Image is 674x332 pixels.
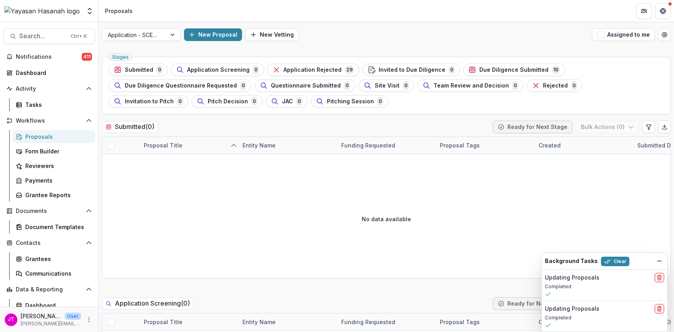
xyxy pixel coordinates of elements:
a: Grantees [13,252,95,265]
span: 0 [449,65,455,74]
p: No data available [362,215,411,223]
button: New Proposal [184,28,242,41]
span: Application Screening [187,67,250,73]
button: Application Rejected29 [267,63,359,76]
a: Payments [13,174,95,187]
a: Proposals [13,130,95,143]
div: Proposals [105,7,133,15]
span: Invited to Due Diligence [379,67,445,73]
button: Open Contacts [3,237,95,249]
div: Entity Name [238,137,336,154]
span: Submitted [125,67,153,73]
button: Assigned to me [592,28,655,41]
button: Ready for Next Stage [493,297,573,310]
span: Workflows [16,118,83,124]
div: Proposal Title [139,141,187,149]
div: Entity Name [238,318,280,326]
a: Reviewers [13,159,95,172]
span: Pitching Session [327,98,374,105]
button: delete [655,273,664,282]
div: Grantees [25,255,89,263]
h2: Submitted ( 0 ) [102,121,158,132]
div: Payments [25,176,89,185]
button: Pitching Session0 [311,95,389,108]
span: 0 [177,97,183,106]
h2: Background Tasks [545,258,598,265]
button: Rejected0 [527,79,582,92]
span: Invitation to Pitch [125,98,174,105]
a: Form Builder [13,145,95,158]
button: More [84,315,94,325]
div: Dashboard [16,69,89,77]
span: 0 [344,81,350,90]
span: Documents [16,208,83,214]
span: 0 [156,65,163,74]
span: Team Review and Decision [434,82,509,89]
button: JAC0 [266,95,308,108]
div: Proposal Tags [435,141,484,149]
span: Activity [16,86,83,92]
button: Ready for Next Stage [493,121,573,133]
div: Entity Name [238,313,336,330]
button: Bulk Actions (0) [576,121,639,133]
span: Notifications [16,54,82,60]
img: Yayasan Hasanah logo [4,6,80,16]
div: Funding Requested [336,137,435,154]
p: [PERSON_NAME][EMAIL_ADDRESS][DOMAIN_NAME] [21,320,81,327]
a: Dashboard [13,299,95,312]
div: Form Builder [25,147,89,155]
p: User [65,313,81,320]
p: [PERSON_NAME] [21,312,62,320]
span: 0 [240,81,246,90]
button: Get Help [655,3,671,19]
div: Created [534,313,633,330]
div: Ctrl + K [69,32,88,41]
a: Tasks [13,98,95,111]
span: Contacts [16,240,83,246]
span: Application Rejected [283,67,342,73]
button: Submitted0 [109,63,168,76]
span: Pitch Decision [208,98,248,105]
div: Created [534,137,633,154]
div: Created [534,141,565,149]
span: Data & Reporting [16,286,83,293]
span: 0 [253,65,259,74]
span: Due Diligence Questionnaire Requested [125,82,237,89]
h2: Application Screening ( 0 ) [102,298,193,309]
button: Due Diligence Questionnaire Requested0 [109,79,252,92]
h2: Updating Proposals [545,306,599,312]
span: 10 [552,65,560,74]
button: Open entity switcher [84,3,95,19]
div: Funding Requested [336,318,400,326]
button: Questionnaire Submitted0 [255,79,355,92]
div: Proposal Title [139,313,238,330]
div: Dashboard [25,301,89,310]
span: 0 [377,97,383,106]
button: Open Data & Reporting [3,283,95,296]
a: Dashboard [3,66,95,79]
nav: breadcrumb [102,5,136,17]
div: Proposal Tags [435,137,534,154]
button: Partners [636,3,652,19]
div: Josselyn Tan [8,317,14,322]
div: Funding Requested [336,313,435,330]
h2: Updating Proposals [545,274,599,281]
span: Site Visit [375,82,400,89]
div: Proposal Tags [435,313,534,330]
button: Export table data [658,121,671,133]
div: Funding Requested [336,141,400,149]
div: Grantee Reports [25,191,89,199]
svg: sorted ascending [231,142,237,149]
div: Proposal Title [139,137,238,154]
div: Proposal Title [139,318,187,326]
button: Invitation to Pitch0 [109,95,188,108]
button: Open Workflows [3,114,95,127]
span: Due Diligence Submitted [479,67,548,73]
button: Edit table settings [642,121,655,133]
button: Dismiss [655,256,664,266]
button: Site Visit0 [359,79,414,92]
span: Search... [19,32,66,40]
